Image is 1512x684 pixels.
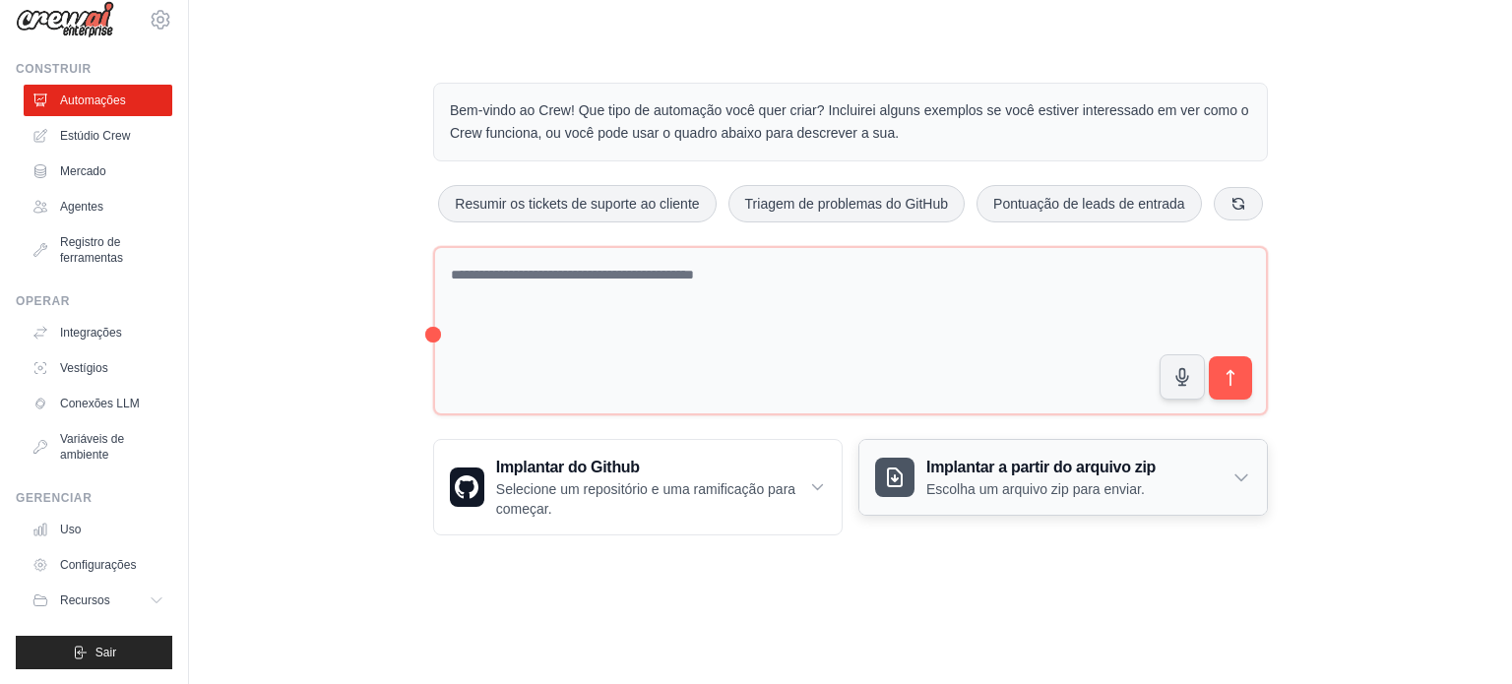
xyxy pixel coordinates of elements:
font: Implantar a partir do arquivo zip [926,459,1156,475]
button: Triagem de problemas do GitHub [728,185,965,222]
font: Vestígios [60,361,108,375]
font: Implantar do Github [496,459,640,475]
font: Escolha um arquivo zip para enviar. [926,481,1145,497]
font: Uso [60,523,81,536]
div: Widget de chat [1414,590,1512,684]
a: Conexões LLM [24,388,172,419]
a: Agentes [24,191,172,222]
font: Agentes [60,200,103,214]
img: Logotipo [16,1,114,38]
a: Automações [24,85,172,116]
font: Configurações [60,558,136,572]
font: Gerenciar [16,491,92,505]
font: Pontuação de leads de entrada [993,196,1185,212]
font: Construir [16,62,92,76]
font: Recursos [60,593,110,607]
font: Mercado [60,164,106,178]
font: Operar [16,294,70,308]
a: Uso [24,514,172,545]
a: Variáveis de ambiente [24,423,172,470]
a: Vestígios [24,352,172,384]
a: Estúdio Crew [24,120,172,152]
a: Registro de ferramentas [24,226,172,274]
button: Resumir os tickets de suporte ao cliente [438,185,716,222]
button: Sair [16,636,172,669]
font: Automações [60,93,126,107]
a: Integrações [24,317,172,348]
font: Bem-vindo ao Crew! Que tipo de automação você quer criar? Incluirei alguns exemplos se você estiv... [450,102,1249,141]
font: Resumir os tickets de suporte ao cliente [455,196,699,212]
a: Mercado [24,155,172,187]
button: Recursos [24,585,172,616]
font: Estúdio Crew [60,129,130,143]
font: Registro de ferramentas [60,235,123,265]
font: Selecione um repositório e uma ramificação para começar. [496,481,795,517]
font: Conexões LLM [60,397,140,410]
font: Sair [95,646,116,659]
font: Variáveis de ambiente [60,432,124,462]
font: Integrações [60,326,122,340]
button: Pontuação de leads de entrada [976,185,1202,222]
font: Triagem de problemas do GitHub [745,196,948,212]
iframe: Chat Widget [1414,590,1512,684]
a: Configurações [24,549,172,581]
